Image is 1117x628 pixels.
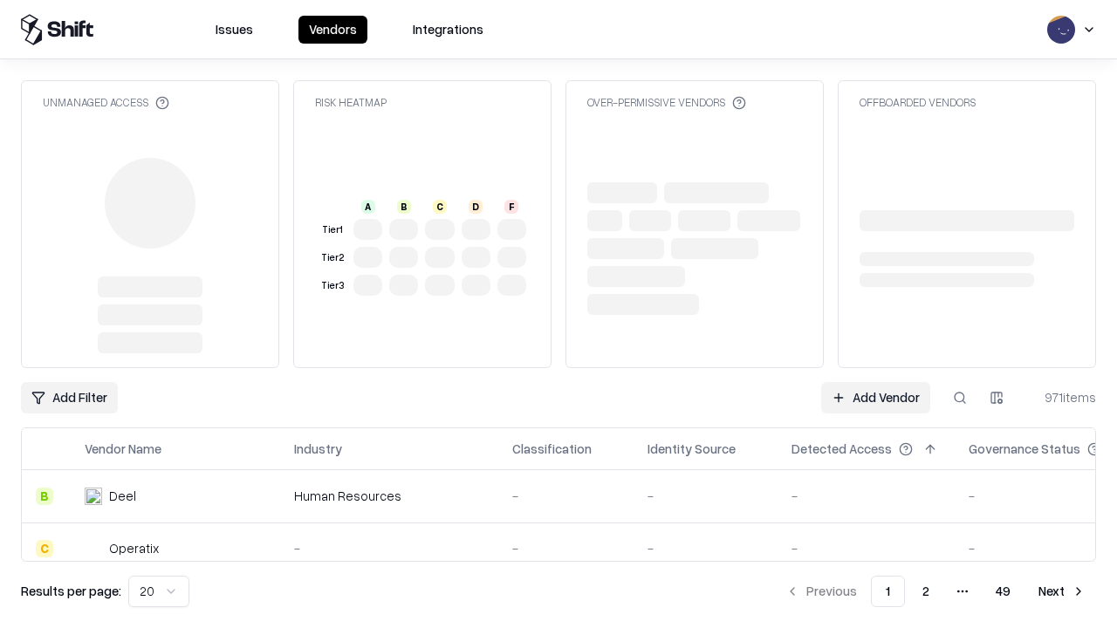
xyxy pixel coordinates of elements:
div: Risk Heatmap [315,95,387,110]
div: D [469,200,483,214]
nav: pagination [775,576,1096,607]
div: Human Resources [294,487,484,505]
img: Deel [85,488,102,505]
div: - [512,539,620,557]
div: - [512,487,620,505]
div: Offboarded Vendors [860,95,976,110]
div: - [294,539,484,557]
button: 49 [982,576,1024,607]
div: Over-Permissive Vendors [587,95,746,110]
button: 2 [908,576,943,607]
div: Classification [512,440,592,458]
div: A [361,200,375,214]
div: - [648,487,764,505]
p: Results per page: [21,582,121,600]
div: Vendor Name [85,440,161,458]
img: Operatix [85,540,102,557]
div: C [433,200,447,214]
div: Detected Access [791,440,892,458]
div: Identity Source [648,440,736,458]
div: B [36,488,53,505]
button: 1 [871,576,905,607]
div: Tier 1 [319,222,346,237]
a: Add Vendor [821,382,930,413]
button: Issues [205,16,264,44]
div: C [36,540,53,557]
div: - [791,487,941,505]
div: - [791,539,941,557]
button: Integrations [402,16,494,44]
button: Next [1028,576,1096,607]
div: 971 items [1026,388,1096,406]
div: Tier 2 [319,250,346,265]
div: B [397,200,411,214]
div: Industry [294,440,342,458]
div: F [504,200,518,214]
div: Governance Status [969,440,1080,458]
div: Operatix [109,539,159,557]
div: Unmanaged Access [43,95,169,110]
button: Vendors [298,16,367,44]
div: - [648,539,764,557]
button: Add Filter [21,382,118,413]
div: Tier 3 [319,278,346,293]
div: Deel [109,487,136,505]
